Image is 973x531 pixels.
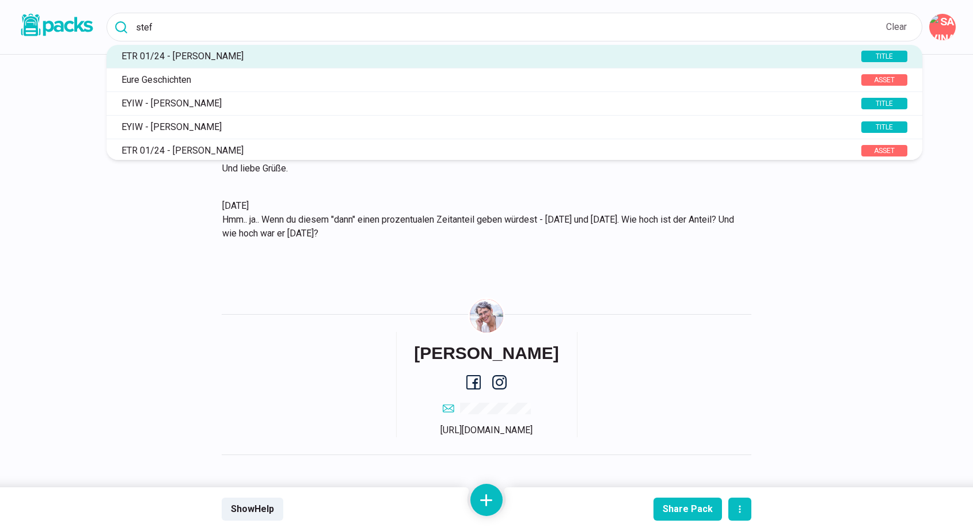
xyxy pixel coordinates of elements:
[470,299,503,333] img: Savina Tilmann
[929,14,956,40] button: Savina Tilmann
[861,74,907,86] div: ASSET
[663,503,713,514] div: Share Pack
[653,498,722,521] button: Share Pack
[107,139,922,162] button: ETR 01/24 - [PERSON_NAME]ASSET
[466,375,481,389] a: facebook
[728,498,751,521] button: actions
[885,16,908,39] button: Clear
[861,51,907,62] div: TITLE
[222,148,737,175] p: Doch trotzdem danke! Und liebe Grüße.
[107,92,922,115] button: EYIW - [PERSON_NAME]TITLE
[861,98,907,109] div: TITLE
[116,51,824,62] p: ETR 01/24 - [PERSON_NAME]
[107,13,922,41] input: Search all packs
[116,98,824,109] p: EYIW - [PERSON_NAME]
[861,121,907,133] div: TITLE
[222,498,283,521] button: ShowHelp
[107,68,922,91] button: Eure GeschichtenASSET
[107,45,922,68] button: ETR 01/24 - [PERSON_NAME]TITLE
[492,375,507,389] a: instagram
[440,425,533,436] a: [URL][DOMAIN_NAME]
[116,145,824,156] p: ETR 01/24 - [PERSON_NAME]
[17,12,95,39] img: Packs logo
[861,145,907,156] div: ASSET
[107,116,922,139] button: EYIW - [PERSON_NAME]TITLE
[222,199,737,240] p: [DATE] Hmm.. ja.. Wenn du diesem "dann" einen prozentualen Zeitanteil geben würdest - [DATE] und ...
[116,121,824,132] p: EYIW - [PERSON_NAME]
[414,343,559,364] h6: [PERSON_NAME]
[116,74,824,85] p: Eure Geschichten
[17,12,95,43] a: Packs logo
[443,401,531,415] a: email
